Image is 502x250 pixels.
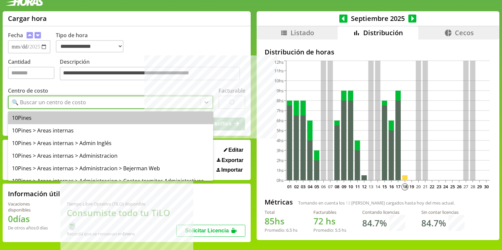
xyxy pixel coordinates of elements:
tspan: 5hs [277,127,284,133]
span: 72 [313,215,323,227]
label: Centro de costo [8,87,48,94]
tspan: 1hs [277,167,284,173]
text: 19 [409,184,414,190]
text: 18 [402,184,407,190]
label: Tipo de hora [56,32,129,53]
span: Tomando en cuenta los [PERSON_NAME] cargados hasta hoy del mes actual. [298,200,455,206]
div: Total [265,209,297,215]
h1: Cargar hora [8,14,47,23]
b: Enero [123,231,135,237]
span: 6.5 [286,227,292,233]
text: 25 [450,184,455,190]
h1: 84.7 % [421,217,446,229]
span: Editar [228,147,243,153]
text: 13 [369,184,373,190]
tspan: 7hs [277,108,284,114]
tspan: 11hs [274,68,284,74]
tspan: 10hs [274,78,284,84]
div: Sin contar licencias [421,209,464,215]
button: Exportar [215,157,245,164]
h1: hs [313,215,346,227]
text: 08 [335,184,339,190]
div: Recordá que se renuevan en [67,231,176,237]
tspan: 3hs [277,147,284,153]
text: 23 [437,184,441,190]
tspan: 0hs [277,177,284,183]
div: Promedio: hs [265,227,297,233]
text: 26 [457,184,461,190]
text: 15 [382,184,387,190]
tspan: 2hs [277,157,284,163]
text: 06 [321,184,326,190]
text: 02 [294,184,299,190]
div: 10Pines > Areas internas [8,124,213,137]
label: Fecha [8,32,23,39]
span: Cecos [455,28,474,37]
div: 10Pines > Areas internas > Admin Inglés [8,137,213,149]
span: Importar [221,167,243,173]
h1: 84.7 % [362,217,387,229]
h1: 0 días [8,213,51,225]
text: 12 [362,184,367,190]
text: 10 [348,184,353,190]
div: 10Pines > Areas internas > Administracion > Bejerman Web [8,162,213,175]
select: Tipo de hora [56,40,124,52]
span: 85 [265,215,275,227]
div: De otros años: 0 días [8,225,51,231]
div: Contando licencias [362,209,405,215]
div: Facturables [313,209,346,215]
span: Solicitar Licencia [185,228,229,233]
tspan: 8hs [277,98,284,104]
div: 🔍 Buscar un centro de costo [12,99,86,106]
button: Editar [222,147,246,153]
text: 05 [314,184,319,190]
text: 01 [287,184,292,190]
span: Listado [291,28,314,37]
h2: Información útil [8,189,60,198]
text: 14 [376,184,380,190]
text: 29 [477,184,482,190]
text: 16 [389,184,394,190]
label: Facturable [218,87,245,94]
input: Cantidad [8,67,54,79]
label: Descripción [60,58,245,82]
text: 22 [430,184,434,190]
span: 13 [346,200,350,206]
span: Septiembre 2025 [348,14,408,23]
div: Tiempo Libre Optativo (TiLO) disponible [67,201,176,207]
tspan: 4hs [277,137,284,143]
tspan: 9hs [277,88,284,94]
div: Vacaciones disponibles [8,201,51,213]
span: Exportar [222,157,244,163]
text: 09 [342,184,346,190]
div: 10Pines [8,112,213,124]
span: Distribución [363,28,403,37]
label: Cantidad [8,58,60,82]
text: 04 [307,184,312,190]
div: Promedio: hs [313,227,346,233]
button: Solicitar Licencia [176,225,245,237]
h2: Distribución de horas [265,47,491,56]
text: 20 [416,184,421,190]
text: 03 [301,184,305,190]
h1: Consumiste todo tu TiLO 🍵 [67,207,176,231]
text: 30 [484,184,489,190]
text: 28 [470,184,475,190]
text: 17 [396,184,400,190]
h1: hs [265,215,297,227]
div: 10Pines > Areas internas > Administracion > Costos tramites Administrativos [8,175,213,187]
textarea: Descripción [60,67,240,81]
text: 07 [328,184,333,190]
tspan: 12hs [274,59,284,65]
div: 10Pines > Areas internas > Administracion [8,149,213,162]
text: 11 [355,184,360,190]
span: 5.5 [335,227,341,233]
tspan: 6hs [277,118,284,124]
text: 27 [463,184,468,190]
text: 21 [423,184,428,190]
h2: Métricas [265,198,293,207]
text: 24 [443,184,448,190]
